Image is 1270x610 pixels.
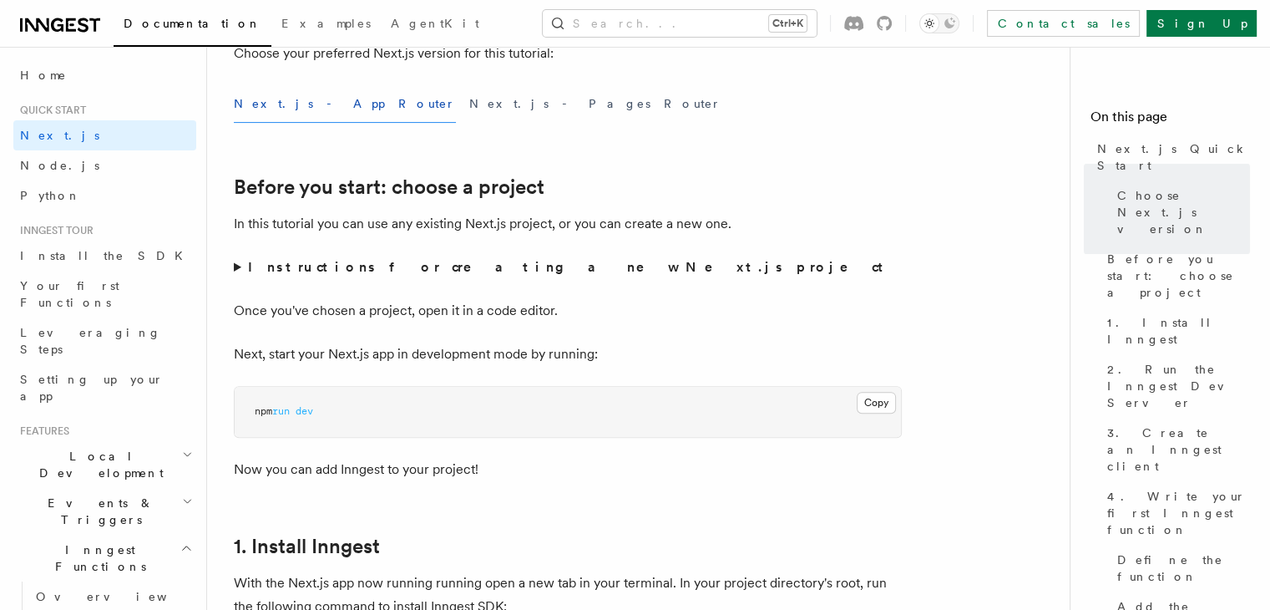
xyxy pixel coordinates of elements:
a: AgentKit [381,5,489,45]
span: Install the SDK [20,249,193,262]
span: Features [13,424,69,438]
span: Python [20,189,81,202]
p: Once you've chosen a project, open it in a code editor. [234,299,902,323]
span: Inngest tour [13,224,94,237]
span: 3. Create an Inngest client [1107,424,1250,475]
a: Python [13,180,196,211]
a: 2. Run the Inngest Dev Server [1100,354,1250,418]
span: Quick start [13,104,86,117]
a: Documentation [114,5,271,47]
button: Toggle dark mode [919,13,959,33]
span: Setting up your app [20,373,164,403]
span: 1. Install Inngest [1107,314,1250,348]
h4: On this page [1090,107,1250,134]
a: Next.js Quick Start [1090,134,1250,180]
span: 2. Run the Inngest Dev Server [1107,361,1250,411]
p: Next, start your Next.js app in development mode by running: [234,343,902,366]
a: Before you start: choose a project [234,175,544,199]
a: Contact sales [987,10,1140,37]
span: 4. Write your first Inngest function [1107,488,1250,538]
button: Local Development [13,441,196,488]
a: Next.js [13,120,196,150]
span: Local Development [13,448,182,481]
a: Choose Next.js version [1111,180,1250,244]
strong: Instructions for creating a new Next.js project [248,259,890,275]
a: Home [13,60,196,90]
span: npm [255,405,272,417]
p: In this tutorial you can use any existing Next.js project, or you can create a new one. [234,212,902,236]
a: 1. Install Inngest [1100,308,1250,354]
kbd: Ctrl+K [769,15,807,32]
span: Home [20,67,67,84]
p: Now you can add Inngest to your project! [234,458,902,481]
span: Inngest Functions [13,541,180,575]
span: Overview [36,590,208,603]
a: Before you start: choose a project [1100,244,1250,308]
button: Next.js - Pages Router [469,85,721,123]
span: Next.js Quick Start [1097,140,1250,174]
span: Next.js [20,129,99,142]
span: run [272,405,290,417]
span: Choose Next.js version [1117,187,1250,237]
span: Events & Triggers [13,495,182,528]
button: Search...Ctrl+K [543,10,817,37]
span: Before you start: choose a project [1107,251,1250,301]
span: Node.js [20,159,99,172]
p: Choose your preferred Next.js version for this tutorial: [234,42,902,65]
button: Next.js - App Router [234,85,456,123]
a: 4. Write your first Inngest function [1100,481,1250,545]
button: Copy [857,392,896,414]
a: Install the SDK [13,241,196,271]
a: Examples [271,5,381,45]
a: Node.js [13,150,196,180]
span: Define the function [1117,552,1250,585]
span: Documentation [124,17,261,30]
span: Examples [281,17,371,30]
a: Define the function [1111,545,1250,592]
button: Inngest Functions [13,535,196,582]
a: Leveraging Steps [13,318,196,364]
button: Events & Triggers [13,488,196,535]
summary: Instructions for creating a new Next.js project [234,256,902,279]
span: dev [296,405,313,417]
span: AgentKit [391,17,479,30]
span: Leveraging Steps [20,326,161,356]
a: 1. Install Inngest [234,535,380,558]
a: Sign Up [1146,10,1257,37]
a: Your first Functions [13,271,196,318]
span: Your first Functions [20,279,119,309]
a: 3. Create an Inngest client [1100,418,1250,481]
a: Setting up your app [13,364,196,411]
